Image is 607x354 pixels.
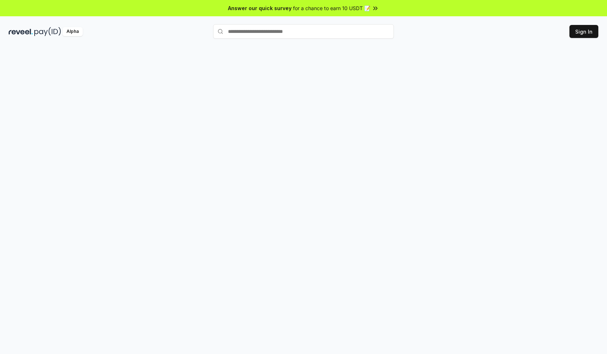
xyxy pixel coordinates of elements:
[569,25,598,38] button: Sign In
[63,27,83,36] div: Alpha
[293,4,370,12] span: for a chance to earn 10 USDT 📝
[9,27,33,36] img: reveel_dark
[228,4,292,12] span: Answer our quick survey
[34,27,61,36] img: pay_id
